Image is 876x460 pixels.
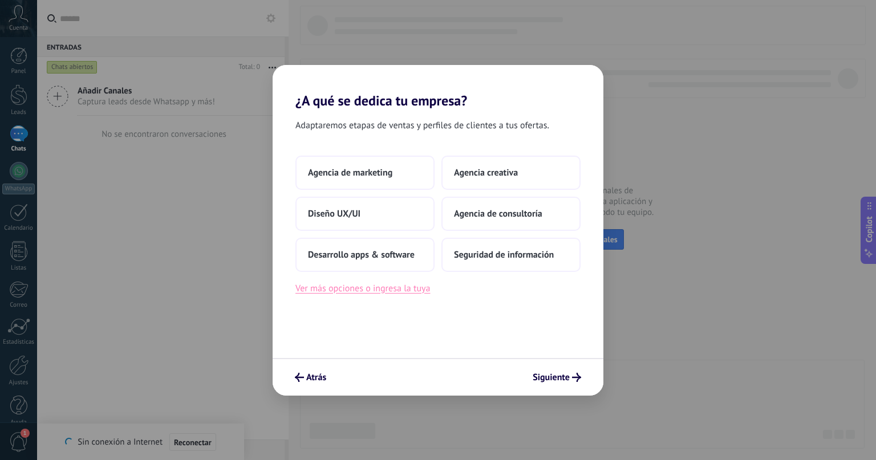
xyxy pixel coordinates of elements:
span: Agencia de marketing [308,167,392,178]
button: Agencia de consultoría [441,197,581,231]
span: Atrás [306,373,326,381]
button: Siguiente [528,368,586,387]
span: Desarrollo apps & software [308,249,415,260]
button: Agencia de marketing [295,156,435,190]
button: Atrás [290,368,331,387]
span: Agencia de consultoría [454,208,542,219]
button: Seguridad de información [441,238,581,272]
button: Desarrollo apps & software [295,238,435,272]
span: Seguridad de información [454,249,554,260]
h2: ¿A qué se dedica tu empresa? [273,65,603,109]
span: Diseño UX/UI [308,208,360,219]
span: Agencia creativa [454,167,518,178]
span: Siguiente [533,373,570,381]
button: Diseño UX/UI [295,197,435,231]
button: Agencia creativa [441,156,581,190]
button: Ver más opciones o ingresa la tuya [295,281,430,296]
span: Adaptaremos etapas de ventas y perfiles de clientes a tus ofertas. [295,118,549,133]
